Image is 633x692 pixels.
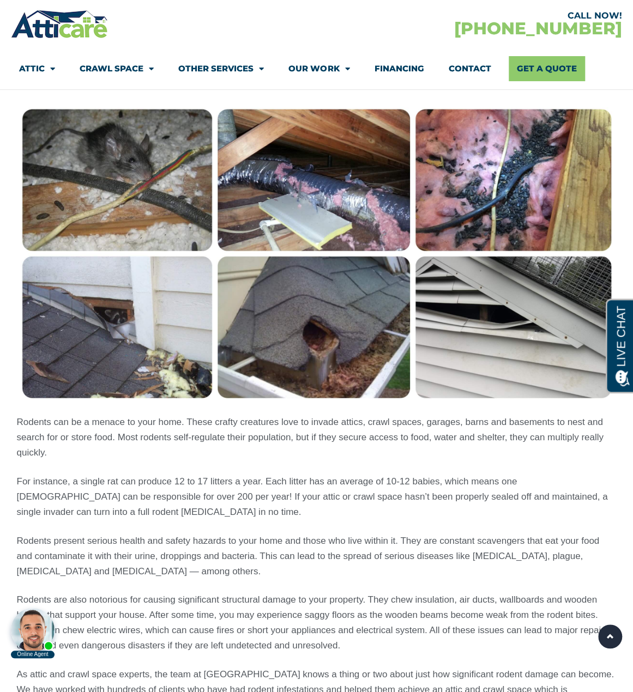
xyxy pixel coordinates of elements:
[17,533,617,579] p: Rodents present serious health and safety hazards to your home and those who live within it. They...
[80,56,154,81] a: Crawl Space
[316,11,622,20] div: CALL NOW!
[5,605,60,659] iframe: Chat Invitation
[19,56,613,81] nav: Menu
[288,56,349,81] a: Our Work
[178,56,264,81] a: Other Services
[509,56,585,81] a: Get A Quote
[374,56,424,81] a: Financing
[17,474,617,519] p: For instance, a single rat can produce 12 to 17 litters a year. Each litter has an average of 10-...
[27,9,88,22] span: Opens a chat window
[448,56,491,81] a: Contact
[17,414,617,460] p: Rodents can be a menace to your home. These crafty creatures love to invade attics, crawl spaces,...
[19,56,55,81] a: Attic
[17,592,617,653] p: Rodents are also notorious for causing significant structural damage to your property. They chew ...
